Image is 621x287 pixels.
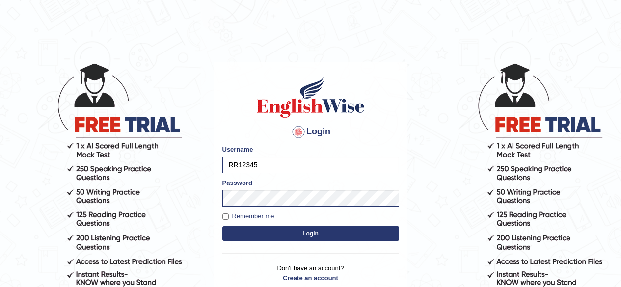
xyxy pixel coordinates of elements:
[222,178,252,187] label: Password
[255,75,367,119] img: Logo of English Wise sign in for intelligent practice with AI
[222,124,399,140] h4: Login
[222,145,253,154] label: Username
[222,213,229,220] input: Remember me
[222,211,274,221] label: Remember me
[222,273,399,283] a: Create an account
[222,226,399,241] button: Login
